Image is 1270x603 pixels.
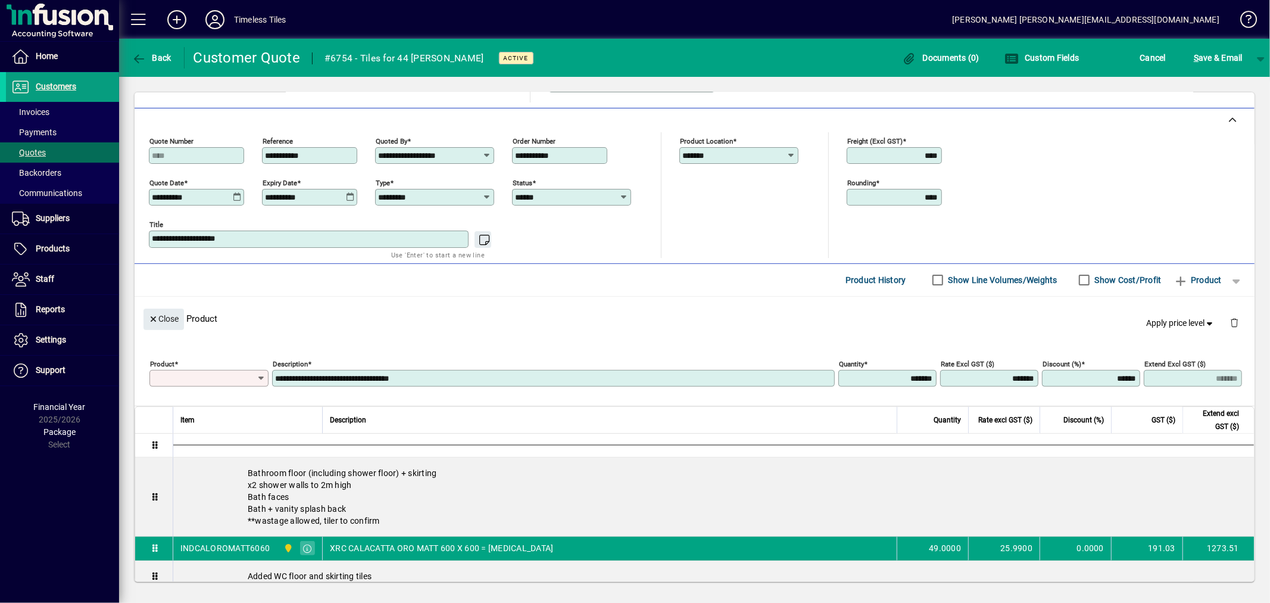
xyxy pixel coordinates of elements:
span: Home [36,51,58,61]
span: Invoices [12,107,49,117]
button: Delete [1220,309,1249,337]
label: Show Line Volumes/Weights [946,274,1057,286]
span: Dunedin [280,542,294,555]
mat-label: Title [149,220,163,228]
span: Quotes [12,148,46,157]
span: Reports [36,304,65,314]
span: Suppliers [36,213,70,223]
span: Active [504,54,529,62]
mat-label: Extend excl GST ($) [1144,359,1206,368]
button: Add [158,9,196,30]
a: Payments [6,122,119,142]
a: Backorders [6,163,119,183]
div: Timeless Tiles [234,10,286,29]
button: Close [143,309,184,330]
span: Payments [12,128,57,137]
mat-label: Discount (%) [1043,359,1081,368]
mat-label: Description [273,359,308,368]
div: 25.9900 [976,542,1032,554]
a: Support [6,356,119,386]
span: Support [36,365,65,375]
button: Cancel [1137,47,1169,69]
mat-label: Type [376,178,390,187]
span: S [1194,53,1199,63]
td: 0.0000 [1040,537,1111,561]
mat-label: Rounding [847,178,876,187]
button: Back [129,47,174,69]
a: Home [6,42,119,72]
a: Settings [6,325,119,355]
span: Products [36,244,70,253]
button: Documents (0) [899,47,982,69]
span: Product History [845,271,906,290]
a: Reports [6,295,119,325]
span: Discount (%) [1063,414,1104,427]
mat-label: Quote number [149,136,194,145]
div: #6754 - Tiles for 44 [PERSON_NAME] [324,49,484,68]
a: Products [6,234,119,264]
span: 49.0000 [929,542,961,554]
span: Product [1174,271,1222,290]
mat-label: Quoted by [376,136,407,145]
mat-label: Reference [263,136,293,145]
td: 1273.51 [1182,537,1254,561]
span: Backorders [12,168,61,178]
mat-label: Product location [680,136,733,145]
app-page-header-button: Back [119,47,185,69]
span: ave & Email [1194,48,1243,67]
app-page-header-button: Close [141,313,187,324]
span: Communications [12,188,82,198]
span: Back [132,53,171,63]
span: Extend excl GST ($) [1190,407,1239,433]
span: GST ($) [1152,414,1175,427]
span: Item [180,414,195,427]
a: Communications [6,183,119,203]
span: Close [148,309,179,329]
span: Description [330,414,366,427]
button: Save & Email [1188,47,1249,69]
app-page-header-button: Delete [1220,317,1249,328]
button: Custom Fields [1001,47,1082,69]
div: Bathroom floor (including shower floor) + skirting x2 shower walls to 2m high Bath faces Bath + v... [173,458,1254,536]
mat-label: Expiry date [263,178,297,187]
a: Staff [6,265,119,294]
label: Show Cost/Profit [1093,274,1162,286]
span: Quantity [934,414,961,427]
div: Customer Quote [194,48,301,67]
a: Quotes [6,142,119,163]
mat-label: Product [150,359,174,368]
div: Product [135,297,1255,340]
mat-label: Order number [513,136,556,145]
span: Financial Year [34,402,86,412]
button: Product History [841,269,911,291]
a: Knowledge Base [1231,2,1255,41]
mat-label: Status [513,178,532,187]
a: Invoices [6,102,119,122]
mat-hint: Use 'Enter' to start a new line [391,248,485,262]
span: Cancel [1140,48,1166,67]
div: [PERSON_NAME] [PERSON_NAME][EMAIL_ADDRESS][DOMAIN_NAME] [952,10,1219,29]
span: XRC CALACATTA ORO MATT 600 X 600 = [MEDICAL_DATA] [330,542,553,554]
span: Staff [36,274,54,284]
mat-label: Freight (excl GST) [847,136,903,145]
span: Settings [36,335,66,344]
a: Suppliers [6,204,119,234]
div: INDCALOROMATT6060 [180,542,270,554]
button: Product [1168,269,1228,291]
div: Added WC floor and skirting tiles [173,561,1254,592]
span: Apply price level [1147,317,1216,330]
span: Documents (0) [902,53,979,63]
button: Profile [196,9,234,30]
mat-label: Rate excl GST ($) [941,359,994,368]
mat-label: Quote date [149,178,184,187]
mat-label: Quantity [839,359,864,368]
span: Rate excl GST ($) [978,414,1032,427]
span: Custom Fields [1004,53,1079,63]
span: Customers [36,82,76,91]
td: 191.03 [1111,537,1182,561]
button: Apply price level [1142,312,1221,334]
span: Package [43,427,76,437]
